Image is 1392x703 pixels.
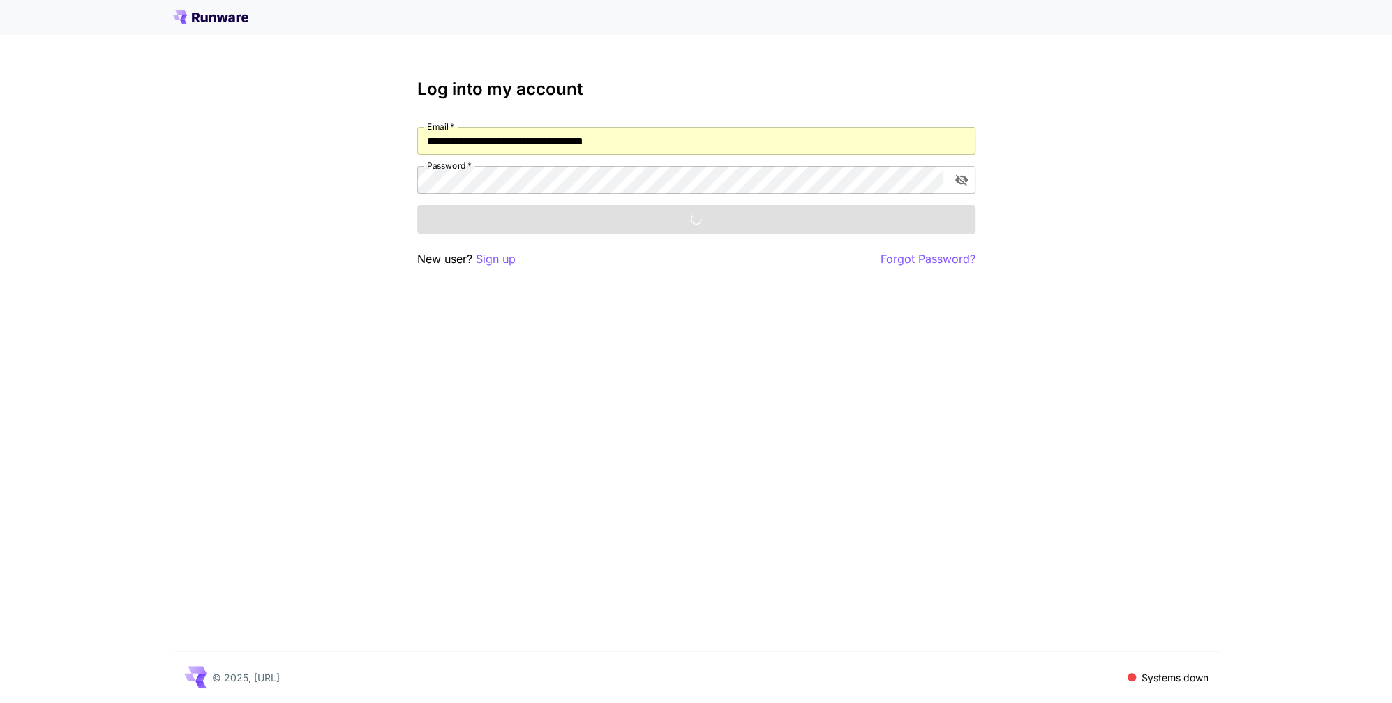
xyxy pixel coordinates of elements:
button: Forgot Password? [881,250,975,268]
button: Sign up [476,250,516,268]
label: Email [427,121,454,133]
p: New user? [417,250,516,268]
label: Password [427,160,472,172]
button: toggle password visibility [949,167,974,192]
h3: Log into my account [417,80,975,99]
p: © 2025, [URL] [212,670,280,685]
p: Systems down [1142,670,1208,685]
